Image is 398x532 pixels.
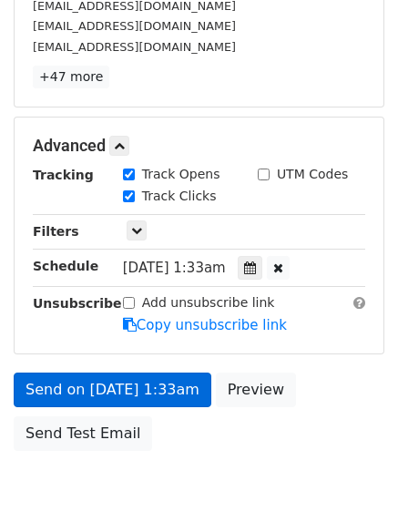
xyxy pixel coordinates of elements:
label: Track Opens [142,165,220,184]
a: Send Test Email [14,416,152,451]
strong: Tracking [33,168,94,182]
a: Send on [DATE] 1:33am [14,373,211,407]
strong: Filters [33,224,79,239]
a: +47 more [33,66,109,88]
small: [EMAIL_ADDRESS][DOMAIN_NAME] [33,40,236,54]
strong: Schedule [33,259,98,273]
label: Add unsubscribe link [142,293,275,312]
strong: Unsubscribe [33,296,122,311]
label: UTM Codes [277,165,348,184]
iframe: Chat Widget [307,445,398,532]
label: Track Clicks [142,187,217,206]
a: Preview [216,373,296,407]
small: [EMAIL_ADDRESS][DOMAIN_NAME] [33,19,236,33]
h5: Advanced [33,136,365,156]
a: Copy unsubscribe link [123,317,287,333]
span: [DATE] 1:33am [123,260,226,276]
